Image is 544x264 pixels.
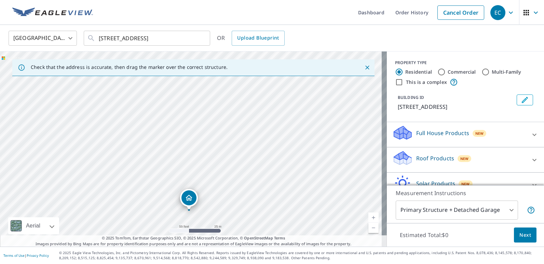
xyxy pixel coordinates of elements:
[102,235,285,241] span: © 2025 TomTom, Earthstar Geographics SIO, © 2025 Microsoft Corporation, ©
[368,223,379,233] a: Current Level 19, Zoom Out
[232,31,284,46] a: Upload Blueprint
[396,189,535,197] p: Measurement Instructions
[461,181,470,187] span: New
[490,5,505,20] div: EC
[396,201,518,220] div: Primary Structure + Detached Garage
[217,31,285,46] div: OR
[237,34,279,42] span: Upload Blueprint
[416,154,454,162] p: Roof Products
[3,253,49,258] p: |
[392,175,539,195] div: Solar ProductsNew
[244,235,273,240] a: OpenStreetMap
[416,179,455,188] p: Solar Products
[527,206,535,214] span: Your report will include the primary structure and a detached garage if one exists.
[517,94,533,105] button: Edit building 1
[8,217,59,234] div: Aerial
[514,228,536,243] button: Next
[394,228,454,243] p: Estimated Total: $0
[27,253,49,258] a: Privacy Policy
[274,235,285,240] a: Terms
[3,253,25,258] a: Terms of Use
[492,69,521,75] label: Multi-Family
[416,129,469,137] p: Full House Products
[31,64,228,70] p: Check that the address is accurate, then drag the marker over the correct structure.
[392,125,539,144] div: Full House ProductsNew
[398,94,424,100] p: BUILDING ID
[437,5,484,20] a: Cancel Order
[406,79,447,86] label: This is a complex
[12,8,93,18] img: EV Logo
[460,156,469,161] span: New
[59,250,541,261] p: © 2025 Eagle View Technologies, Inc. and Pictometry International Corp. All Rights Reserved. Repo...
[475,131,484,136] span: New
[405,69,432,75] label: Residential
[363,63,372,72] button: Close
[519,231,531,239] span: Next
[99,29,196,48] input: Search by address or latitude-longitude
[398,103,514,111] p: [STREET_ADDRESS]
[392,150,539,170] div: Roof ProductsNew
[395,60,536,66] div: PROPERTY TYPE
[9,29,77,48] div: [GEOGRAPHIC_DATA]
[368,212,379,223] a: Current Level 19, Zoom In
[448,69,476,75] label: Commercial
[24,217,42,234] div: Aerial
